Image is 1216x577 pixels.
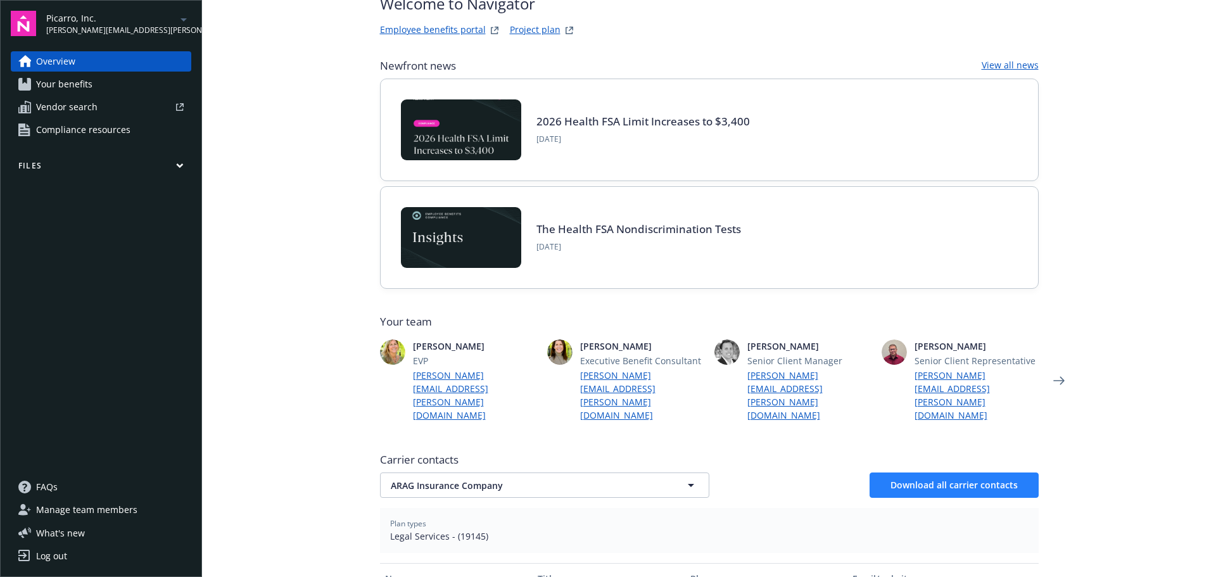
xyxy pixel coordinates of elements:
[36,500,137,520] span: Manage team members
[580,369,704,422] a: [PERSON_NAME][EMAIL_ADDRESS][PERSON_NAME][DOMAIN_NAME]
[536,222,741,236] a: The Health FSA Nondiscrimination Tests
[390,529,1029,543] span: Legal Services - (19145)
[562,23,577,38] a: projectPlanWebsite
[390,518,1029,529] span: Plan types
[580,354,704,367] span: Executive Benefit Consultant
[11,51,191,72] a: Overview
[36,477,58,497] span: FAQs
[982,58,1039,73] a: View all news
[36,120,130,140] span: Compliance resources
[176,11,191,27] a: arrowDropDown
[915,369,1039,422] a: [PERSON_NAME][EMAIL_ADDRESS][PERSON_NAME][DOMAIN_NAME]
[747,339,871,353] span: [PERSON_NAME]
[380,472,709,498] button: ARAG Insurance Company
[11,120,191,140] a: Compliance resources
[11,11,36,36] img: navigator-logo.svg
[915,339,1039,353] span: [PERSON_NAME]
[580,339,704,353] span: [PERSON_NAME]
[11,97,191,117] a: Vendor search
[11,500,191,520] a: Manage team members
[11,74,191,94] a: Your benefits
[714,339,740,365] img: photo
[882,339,907,365] img: photo
[36,74,92,94] span: Your benefits
[46,11,176,25] span: Picarro, Inc.
[536,114,750,129] a: 2026 Health FSA Limit Increases to $3,400
[890,479,1018,491] span: Download all carrier contacts
[36,546,67,566] div: Log out
[401,207,521,268] img: Card Image - EB Compliance Insights.png
[413,369,537,422] a: [PERSON_NAME][EMAIL_ADDRESS][PERSON_NAME][DOMAIN_NAME]
[11,477,191,497] a: FAQs
[401,99,521,160] img: BLOG-Card Image - Compliance - 2026 Health FSA Limit Increases to $3,400.jpg
[46,25,176,36] span: [PERSON_NAME][EMAIL_ADDRESS][PERSON_NAME][DOMAIN_NAME]
[391,479,654,492] span: ARAG Insurance Company
[46,11,191,36] button: Picarro, Inc.[PERSON_NAME][EMAIL_ADDRESS][PERSON_NAME][DOMAIN_NAME]arrowDropDown
[380,339,405,365] img: photo
[915,354,1039,367] span: Senior Client Representative
[36,51,75,72] span: Overview
[413,354,537,367] span: EVP
[1049,371,1069,391] a: Next
[380,23,486,38] a: Employee benefits portal
[11,160,191,176] button: Files
[870,472,1039,498] button: Download all carrier contacts
[487,23,502,38] a: striveWebsite
[413,339,537,353] span: [PERSON_NAME]
[380,58,456,73] span: Newfront news
[380,452,1039,467] span: Carrier contacts
[36,97,98,117] span: Vendor search
[747,369,871,422] a: [PERSON_NAME][EMAIL_ADDRESS][PERSON_NAME][DOMAIN_NAME]
[747,354,871,367] span: Senior Client Manager
[536,241,741,253] span: [DATE]
[547,339,573,365] img: photo
[536,134,750,145] span: [DATE]
[510,23,560,38] a: Project plan
[380,314,1039,329] span: Your team
[11,526,105,540] button: What's new
[36,526,85,540] span: What ' s new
